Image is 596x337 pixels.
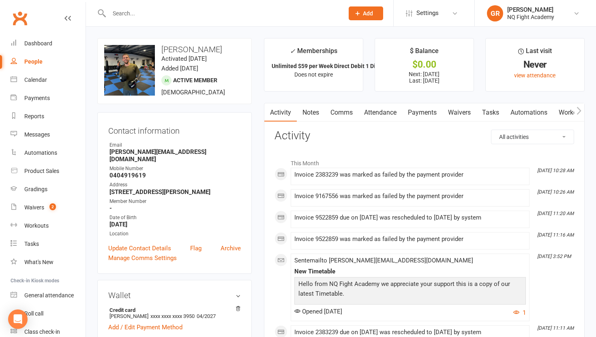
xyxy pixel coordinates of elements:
[513,308,526,318] button: 1
[349,6,383,20] button: Add
[109,148,241,163] strong: [PERSON_NAME][EMAIL_ADDRESS][DOMAIN_NAME]
[442,103,476,122] a: Waivers
[487,5,503,21] div: GR
[11,89,86,107] a: Payments
[24,259,54,265] div: What's New
[109,307,237,313] strong: Credit card
[109,198,241,205] div: Member Number
[294,236,526,243] div: Invoice 9522859 was marked as failed by the payment provider
[109,188,241,196] strong: [STREET_ADDRESS][PERSON_NAME]
[402,103,442,122] a: Payments
[553,103,592,122] a: Workouts
[109,205,241,212] strong: -
[173,77,217,83] span: Active member
[24,149,57,156] div: Automations
[514,72,555,79] a: view attendance
[109,214,241,222] div: Date of Birth
[24,186,47,192] div: Gradings
[107,8,338,19] input: Search...
[221,243,241,253] a: Archive
[537,232,574,238] i: [DATE] 11:16 AM
[325,103,358,122] a: Comms
[272,63,386,69] strong: Unlimited $59 per Week Direct Debit 1 Disc...
[108,291,241,300] h3: Wallet
[363,10,373,17] span: Add
[294,214,526,221] div: Invoice 9522859 due on [DATE] was rescheduled to [DATE] by system
[274,130,574,142] h3: Activity
[294,257,473,264] span: Sent email to [PERSON_NAME][EMAIL_ADDRESS][DOMAIN_NAME]
[11,198,86,217] a: Waivers 2
[24,241,39,247] div: Tasks
[104,45,155,96] img: image1753847229.png
[109,221,241,228] strong: [DATE]
[197,313,216,319] span: 04/2027
[416,4,439,22] span: Settings
[24,40,52,47] div: Dashboard
[537,325,574,331] i: [DATE] 11:11 AM
[108,123,241,135] h3: Contact information
[24,58,43,65] div: People
[11,253,86,271] a: What's New
[11,235,86,253] a: Tasks
[11,53,86,71] a: People
[24,222,49,229] div: Workouts
[108,322,182,332] a: Add / Edit Payment Method
[108,253,177,263] a: Manage Comms Settings
[24,95,50,101] div: Payments
[10,8,30,28] a: Clubworx
[161,55,207,62] time: Activated [DATE]
[296,279,524,301] p: Hello from NQ Fight Academy we appreciate your support this is a copy of our latest Timetable.
[476,103,505,122] a: Tasks
[11,305,86,323] a: Roll call
[108,243,171,253] a: Update Contact Details
[493,60,577,69] div: Never
[11,162,86,180] a: Product Sales
[24,292,74,299] div: General attendance
[24,77,47,83] div: Calendar
[297,103,325,122] a: Notes
[109,141,241,149] div: Email
[11,71,86,89] a: Calendar
[290,47,295,55] i: ✓
[24,328,60,335] div: Class check-in
[294,268,526,275] div: New Timetable
[24,131,50,138] div: Messages
[108,306,241,320] li: [PERSON_NAME]
[537,254,571,259] i: [DATE] 3:52 PM
[410,46,439,60] div: $ Balance
[537,168,574,173] i: [DATE] 10:28 AM
[537,211,574,216] i: [DATE] 11:20 AM
[537,189,574,195] i: [DATE] 10:26 AM
[11,144,86,162] a: Automations
[11,217,86,235] a: Workouts
[294,171,526,178] div: Invoice 2383239 was marked as failed by the payment provider
[24,310,43,317] div: Roll call
[358,103,402,122] a: Attendance
[11,126,86,144] a: Messages
[294,308,342,315] span: Opened [DATE]
[109,181,241,189] div: Address
[274,155,574,168] li: This Month
[24,113,44,119] div: Reports
[24,204,44,211] div: Waivers
[190,243,202,253] a: Flag
[11,107,86,126] a: Reports
[294,329,526,336] div: Invoice 2383239 due on [DATE] was rescheduled to [DATE] by system
[294,71,333,78] span: Does not expire
[161,89,225,96] span: [DEMOGRAPHIC_DATA]
[161,65,198,72] time: Added [DATE]
[507,6,554,13] div: [PERSON_NAME]
[150,313,195,319] span: xxxx xxxx xxxx 3950
[382,71,466,84] p: Next: [DATE] Last: [DATE]
[11,34,86,53] a: Dashboard
[8,309,28,329] div: Open Intercom Messenger
[290,46,337,61] div: Memberships
[109,165,241,173] div: Mobile Number
[24,168,59,174] div: Product Sales
[294,193,526,200] div: Invoice 9167556 was marked as failed by the payment provider
[109,230,241,238] div: Location
[104,45,245,54] h3: [PERSON_NAME]
[264,103,297,122] a: Activity
[518,46,552,60] div: Last visit
[11,180,86,198] a: Gradings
